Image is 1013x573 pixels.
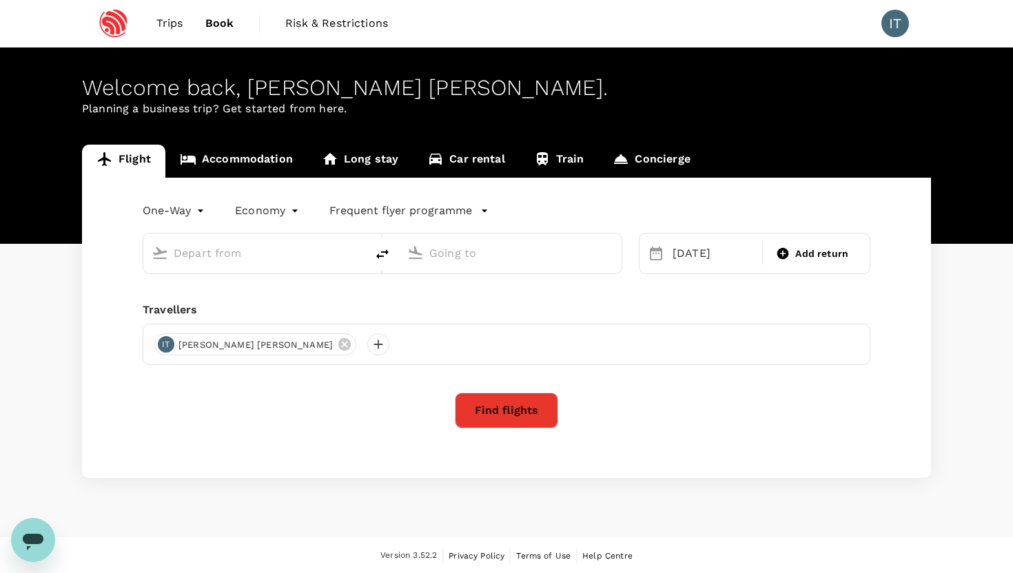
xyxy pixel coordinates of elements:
a: Accommodation [165,145,307,178]
span: Privacy Policy [449,551,504,561]
a: Concierge [598,145,704,178]
span: Trips [156,15,183,32]
a: Train [520,145,599,178]
iframe: Button to launch messaging window [11,518,55,562]
div: [DATE] [667,240,759,267]
div: IT [158,336,174,353]
span: Version 3.52.2 [380,549,437,563]
a: Flight [82,145,165,178]
button: Open [356,251,359,254]
a: Car rental [413,145,520,178]
img: Espressif Systems Singapore Pte Ltd [82,8,145,39]
div: Economy [235,200,302,222]
span: Help Centre [582,551,633,561]
a: Terms of Use [516,548,571,563]
input: Depart from [174,242,337,264]
button: Find flights [455,393,558,428]
div: One-Way [143,200,207,222]
button: Frequent flyer programme [329,202,489,219]
span: [PERSON_NAME] [PERSON_NAME] [170,338,341,352]
input: Going to [429,242,593,264]
p: Planning a business trip? Get started from here. [82,101,931,117]
a: Help Centre [582,548,633,563]
span: Add return [795,247,848,261]
div: IT[PERSON_NAME] [PERSON_NAME] [154,333,356,355]
div: IT [881,10,909,37]
span: Book [205,15,234,32]
span: Terms of Use [516,551,571,561]
div: Travellers [143,302,870,318]
button: delete [366,238,399,271]
a: Privacy Policy [449,548,504,563]
p: Frequent flyer programme [329,202,472,219]
a: Long stay [307,145,413,178]
span: Risk & Restrictions [285,15,388,32]
button: Open [612,251,615,254]
div: Welcome back , [PERSON_NAME] [PERSON_NAME] . [82,75,931,101]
